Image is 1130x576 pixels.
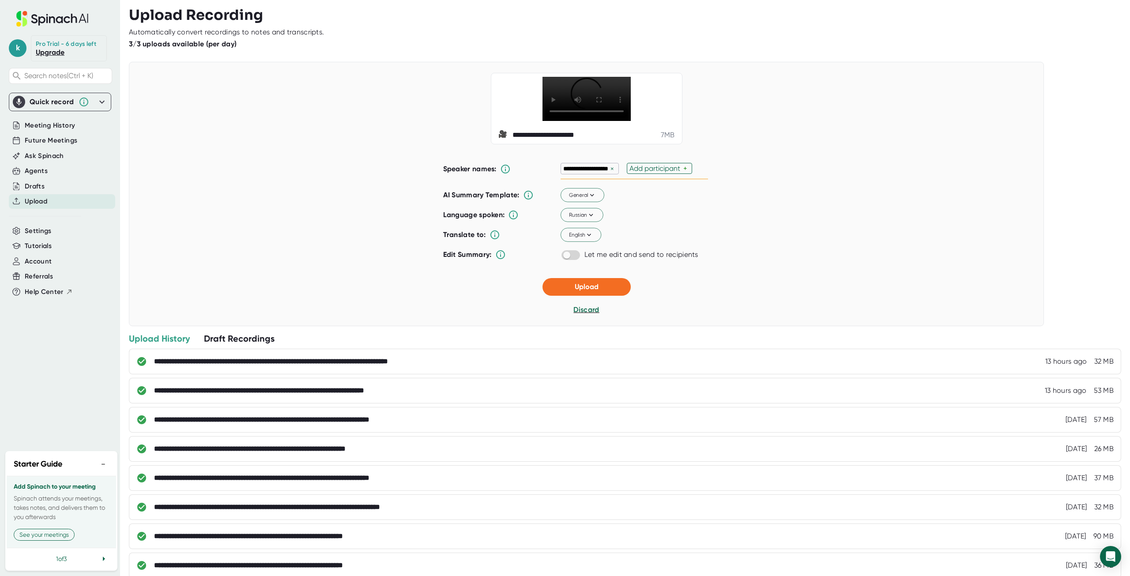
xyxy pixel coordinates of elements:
[443,211,505,219] b: Language spoken:
[1066,503,1087,512] div: 8/28/2025, 11:59:08 PM
[561,208,603,222] button: Russian
[14,483,109,490] h3: Add Spinach to your meeting
[25,136,77,146] button: Future Meetings
[575,282,599,291] span: Upload
[1100,546,1121,567] div: Open Intercom Messenger
[443,250,492,259] b: Edit Summary:
[443,230,486,239] b: Translate to:
[443,191,520,200] b: AI Summary Template:
[25,241,52,251] button: Tutorials
[1094,561,1114,570] div: 36 MB
[1094,503,1114,512] div: 32 MB
[25,166,48,176] button: Agents
[569,211,595,219] span: Russian
[683,164,689,173] div: +
[542,278,631,296] button: Upload
[573,305,599,314] span: Discard
[498,130,509,140] span: video
[25,271,53,282] button: Referrals
[25,287,64,297] span: Help Center
[561,188,604,203] button: General
[1066,415,1087,424] div: 8/31/2025, 6:00:18 PM
[25,181,45,192] button: Drafts
[25,287,73,297] button: Help Center
[13,93,107,111] div: Quick record
[1093,532,1114,541] div: 90 MB
[584,250,698,259] div: Let me edit and send to recipients
[24,72,93,80] span: Search notes (Ctrl + K)
[129,7,1121,23] h3: Upload Recording
[25,151,64,161] button: Ask Spinach
[1065,532,1086,541] div: 8/28/2025, 11:57:16 PM
[1094,474,1114,482] div: 37 MB
[25,226,52,236] button: Settings
[1066,561,1087,570] div: 8/28/2025, 11:49:09 PM
[25,120,75,131] button: Meeting History
[1094,415,1114,424] div: 57 MB
[661,131,675,139] div: 7 MB
[14,494,109,522] p: Spinach attends your meetings, takes notes, and delivers them to you afterwards
[25,196,47,207] button: Upload
[14,458,62,470] h2: Starter Guide
[1094,444,1114,453] div: 26 MB
[129,333,190,344] div: Upload History
[36,48,64,56] a: Upgrade
[204,333,275,344] div: Draft Recordings
[56,555,67,562] span: 1 of 3
[1045,357,1087,366] div: 9/1/2025, 4:44:22 PM
[14,529,75,541] button: See your meetings
[561,228,601,242] button: English
[608,165,616,173] div: ×
[129,28,324,37] div: Automatically convert recordings to notes and transcripts.
[1094,357,1114,366] div: 32 MB
[25,256,52,267] button: Account
[98,458,109,471] button: −
[30,98,74,106] div: Quick record
[569,231,593,239] span: English
[1045,386,1087,395] div: 9/1/2025, 4:39:05 PM
[129,40,237,48] b: 3/3 uploads available (per day)
[443,165,497,173] b: Speaker names:
[1066,444,1087,453] div: 8/31/2025, 5:52:43 PM
[9,39,26,57] span: k
[1094,386,1114,395] div: 53 MB
[629,164,683,173] div: Add participant
[1066,474,1087,482] div: 8/31/2025, 5:46:10 PM
[569,191,596,199] span: General
[573,305,599,315] button: Discard
[36,40,96,48] div: Pro Trial - 6 days left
